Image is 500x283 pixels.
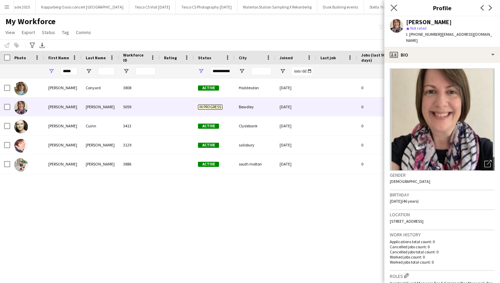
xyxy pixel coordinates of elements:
span: City [239,55,247,60]
div: 3413 [119,116,160,135]
div: Open photos pop-in [481,157,495,171]
div: 3129 [119,136,160,154]
p: Applications total count: 0 [390,239,495,244]
span: Photo [14,55,26,60]
h3: Profile [384,3,500,12]
button: Kopparberg Oasis concert [GEOGRAPHIC_DATA] [36,0,129,14]
div: Hoddesdon [235,78,276,97]
span: First Name [48,55,69,60]
span: Status [198,55,211,60]
app-action-btn: Advanced filters [28,41,36,49]
p: Worked jobs count: 0 [390,254,495,260]
p: Worked jobs total count: 0 [390,260,495,265]
div: [PERSON_NAME] [406,19,452,25]
app-action-btn: Export XLSX [38,41,46,49]
img: Crew avatar or photo [390,68,495,171]
button: Open Filter Menu [239,68,245,74]
div: Bio [384,47,500,63]
div: [DATE] [276,136,316,154]
div: 3808 [119,78,160,97]
span: In progress [198,105,222,110]
span: [DATE] (46 years) [390,199,419,204]
div: 0 [357,97,401,116]
span: [DEMOGRAPHIC_DATA] [390,179,430,184]
input: Last Name Filter Input [98,67,115,75]
div: [PERSON_NAME] [44,97,82,116]
a: Tag [59,28,72,37]
div: [PERSON_NAME] [44,78,82,97]
button: Open Filter Menu [198,68,204,74]
img: Helen Cuinn [14,120,28,133]
div: [PERSON_NAME] [82,97,119,116]
span: | [EMAIL_ADDRESS][DOMAIN_NAME] [406,32,492,43]
div: Conyard [82,78,119,97]
button: Open Filter Menu [86,68,92,74]
button: Waterloo Station Sampling X Rekorderlig [237,0,317,14]
div: 0 [357,155,401,173]
span: Active [198,162,219,167]
div: Cuinn [82,116,119,135]
div: Bewdley [235,97,276,116]
span: t. [PHONE_NUMBER] [406,32,441,37]
button: Stella Trainings 2025 [364,0,411,14]
h3: Work history [390,232,495,238]
span: [STREET_ADDRESS] [390,219,423,224]
span: Comms [76,29,91,35]
a: View [3,28,18,37]
div: [PERSON_NAME] [82,136,119,154]
button: Tesco CS Visit [DATE] [129,0,176,14]
div: 5059 [119,97,160,116]
h3: Roles [390,272,495,279]
span: Joined [280,55,293,60]
span: Active [198,85,219,91]
a: Export [19,28,38,37]
img: Helen Conyard [14,82,28,95]
span: Not rated [410,26,427,31]
button: Open Filter Menu [280,68,286,74]
h3: Location [390,211,495,218]
input: City Filter Input [251,67,271,75]
div: [DATE] [276,97,316,116]
h3: Birthday [390,192,495,198]
span: Active [198,143,219,148]
span: Jobs (last 90 days) [361,52,389,63]
span: Rating [164,55,177,60]
div: 0 [357,116,401,135]
span: Last Name [86,55,106,60]
span: Tag [62,29,69,35]
input: Workforce ID Filter Input [135,67,156,75]
div: [DATE] [276,116,316,135]
div: 3886 [119,155,160,173]
div: [PERSON_NAME] [44,136,82,154]
input: First Name Filter Input [61,67,78,75]
button: Open Filter Menu [123,68,129,74]
p: Cancelled jobs count: 0 [390,244,495,249]
button: Open Filter Menu [48,68,54,74]
span: Last job [320,55,336,60]
p: Cancelled jobs total count: 0 [390,249,495,254]
span: View [5,29,15,35]
h3: Gender [390,172,495,178]
img: Helen Cooper [14,101,28,114]
img: Helen Tibbetts [14,139,28,153]
input: Joined Filter Input [292,67,312,75]
span: Workforce ID [123,52,148,63]
div: 0 [357,78,401,97]
div: [DATE] [276,78,316,97]
span: Status [42,29,55,35]
div: [PERSON_NAME] [44,116,82,135]
div: [PERSON_NAME] [44,155,82,173]
span: Export [22,29,35,35]
div: [DATE] [276,155,316,173]
button: Tesco CS Photography [DATE] [176,0,237,14]
div: 0 [357,136,401,154]
span: My Workforce [5,16,55,27]
div: south molton [235,155,276,173]
a: Comms [73,28,94,37]
div: Clydebank [235,116,276,135]
div: [PERSON_NAME] [82,155,119,173]
img: Helen Wakeley [14,158,28,172]
div: salisbury [235,136,276,154]
a: Status [39,28,58,37]
span: Active [198,124,219,129]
